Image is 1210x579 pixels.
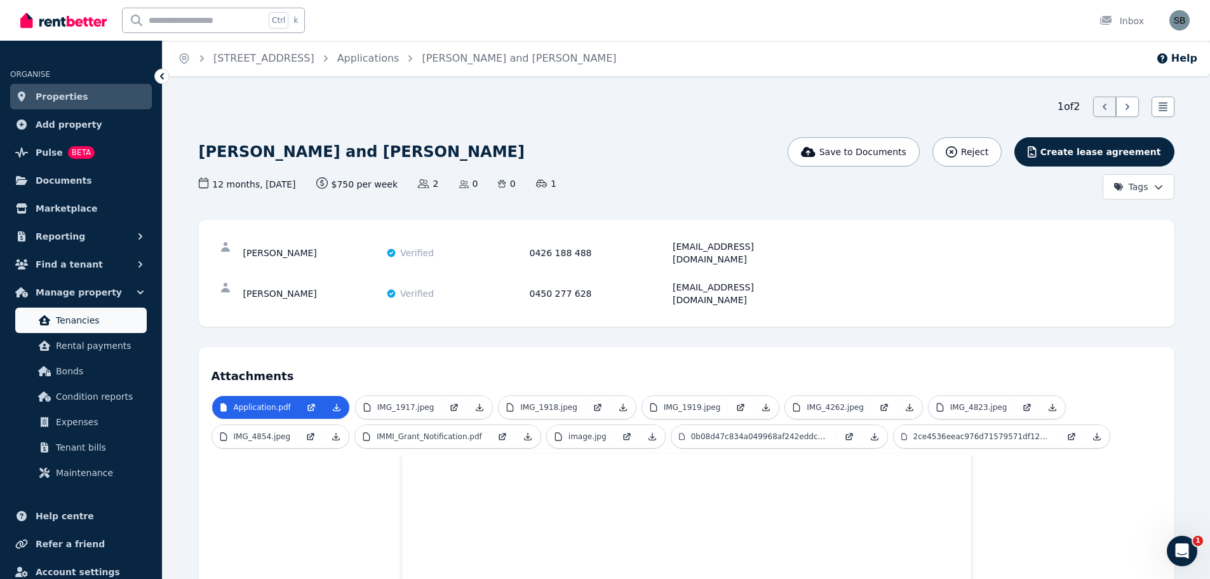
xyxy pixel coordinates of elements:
[36,536,105,552] span: Refer a friend
[293,15,298,25] span: k
[10,280,152,305] button: Manage property
[324,396,349,419] a: Download Attachment
[234,432,291,442] p: IMG_4854.jpeg
[316,177,398,191] span: $750 per week
[530,240,669,266] div: 0426 188 488
[862,425,887,448] a: Download Attachment
[932,137,1002,167] button: Reject
[547,425,614,448] a: image.jpg
[56,414,142,430] span: Expenses
[212,360,1162,385] h4: Attachments
[243,281,383,306] div: [PERSON_NAME]
[520,402,577,412] p: IMG_1918.jpeg
[673,240,812,266] div: [EMAIL_ADDRESS][DOMAIN_NAME]
[298,425,323,448] a: Open in new Tab
[400,247,434,259] span: Verified
[15,435,147,460] a: Tenant bills
[56,313,142,328] span: Tenancies
[56,440,142,455] span: Tenant bills
[10,140,152,165] a: PulseBETA
[1193,536,1203,546] span: 1
[642,396,729,419] a: IMG_1919.jpeg
[728,396,753,419] a: Open in new Tab
[15,409,147,435] a: Expenses
[56,389,142,404] span: Condition reports
[56,338,142,353] span: Rental payments
[299,396,324,419] a: Open in new Tab
[212,396,299,419] a: Application.pdf
[515,425,541,448] a: Download Attachment
[10,531,152,557] a: Refer a friend
[10,112,152,137] a: Add property
[36,508,94,524] span: Help centre
[418,177,438,190] span: 2
[36,285,122,300] span: Manage property
[212,425,299,448] a: IMG_4854.jpeg
[837,425,862,448] a: Open in new Tab
[1099,15,1144,27] div: Inbox
[15,358,147,384] a: Bonds
[36,145,63,160] span: Pulse
[356,396,442,419] a: IMG_1917.jpeg
[785,396,871,419] a: IMG_4262.jpeg
[664,402,721,412] p: IMG_1919.jpeg
[377,432,482,442] p: IMMI_Grant_Notification.pdf
[1167,536,1197,566] iframe: Intercom live chat
[585,396,610,419] a: Open in new Tab
[467,396,492,419] a: Download Attachment
[199,177,296,191] span: 12 months , [DATE]
[1103,174,1174,200] button: Tags
[691,432,829,442] p: 0b08d47c834a049968af242eddc43f47.jpeg
[1084,425,1110,448] a: Download Attachment
[1156,51,1197,66] button: Help
[10,70,50,79] span: ORGANISE
[36,201,97,216] span: Marketplace
[459,177,478,190] span: 0
[10,224,152,249] button: Reporting
[36,173,92,188] span: Documents
[819,146,906,158] span: Save to Documents
[36,257,103,272] span: Find a tenant
[10,503,152,529] a: Help centre
[20,11,107,30] img: RentBetter
[1113,181,1148,193] span: Tags
[36,117,102,132] span: Add property
[640,425,665,448] a: Download Attachment
[671,425,837,448] a: 0b08d47c834a049968af242eddc43f47.jpeg
[536,177,556,190] span: 1
[234,402,291,412] p: Application.pdf
[894,425,1059,448] a: 2ce4536eeac976d71579571df12a94e1.jpeg
[269,12,288,29] span: Ctrl
[377,402,434,412] p: IMG_1917.jpeg
[961,146,988,158] span: Reject
[56,364,142,379] span: Bonds
[441,396,467,419] a: Open in new Tab
[1058,99,1080,114] span: 1 of 2
[568,432,607,442] p: image.jpg
[673,281,812,306] div: [EMAIL_ADDRESS][DOMAIN_NAME]
[1040,146,1161,158] span: Create lease agreement
[1059,425,1084,448] a: Open in new Tab
[807,402,864,412] p: IMG_4262.jpeg
[788,137,920,167] button: Save to Documents
[15,308,147,333] a: Tenancies
[10,252,152,277] button: Find a tenant
[15,460,147,486] a: Maintenance
[950,402,1007,412] p: IMG_4823.jpeg
[1014,396,1040,419] a: Open in new Tab
[68,146,95,159] span: BETA
[15,384,147,409] a: Condition reports
[897,396,922,419] a: Download Attachment
[610,396,636,419] a: Download Attachment
[213,52,314,64] a: [STREET_ADDRESS]
[490,425,515,448] a: Open in new Tab
[163,41,631,76] nav: Breadcrumb
[36,89,88,104] span: Properties
[871,396,897,419] a: Open in new Tab
[422,52,616,64] a: [PERSON_NAME] and [PERSON_NAME]
[499,396,585,419] a: IMG_1918.jpeg
[323,425,349,448] a: Download Attachment
[400,287,434,300] span: Verified
[498,177,515,190] span: 0
[10,168,152,193] a: Documents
